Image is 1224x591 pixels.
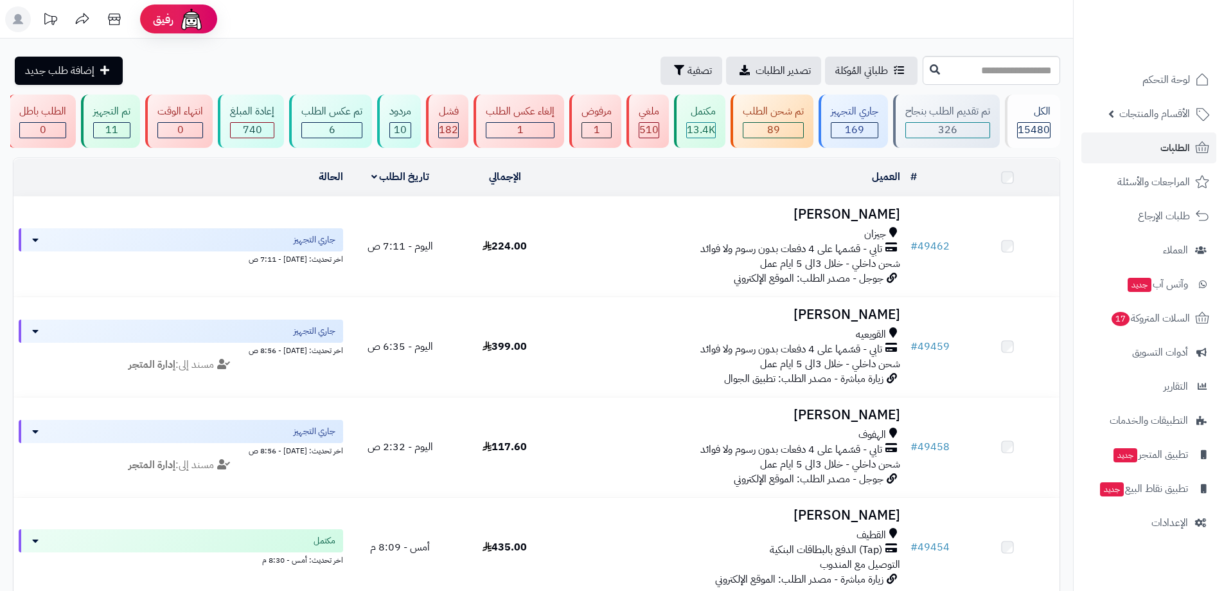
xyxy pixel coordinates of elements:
strong: إدارة المتجر [129,457,175,473]
div: مكتمل [686,104,716,119]
a: المراجعات والأسئلة [1081,167,1216,197]
span: جيزان [864,227,886,242]
strong: إدارة المتجر [129,357,175,372]
a: تاريخ الطلب [371,169,430,185]
a: التطبيقات والخدمات [1081,405,1216,436]
span: شحن داخلي - خلال 3الى 5 ايام عمل [760,457,900,472]
div: تم التجهيز [93,104,130,119]
a: #49454 [910,540,950,555]
span: الأقسام والمنتجات [1119,105,1190,123]
div: 510 [639,123,659,138]
span: (Tap) الدفع بالبطاقات البنكية [770,543,882,558]
span: 15480 [1018,122,1050,138]
span: # [910,540,918,555]
div: 182 [439,123,458,138]
span: 169 [845,122,864,138]
div: 0 [158,123,202,138]
span: 89 [767,122,780,138]
div: 13435 [687,123,715,138]
span: لوحة التحكم [1142,71,1190,89]
a: تصدير الطلبات [726,57,821,85]
span: جديد [1113,448,1137,462]
span: تابي - قسّمها على 4 دفعات بدون رسوم ولا فوائد [700,442,882,457]
span: زيارة مباشرة - مصدر الطلب: الموقع الإلكتروني [715,572,883,587]
span: # [910,339,918,354]
span: الهفوف [858,428,886,442]
a: انتهاء الوقت 0 [143,95,215,148]
a: وآتس آبجديد [1081,269,1216,300]
span: 11 [105,122,118,138]
a: أدوات التسويق [1081,337,1216,368]
a: السلات المتروكة17 [1081,303,1216,334]
span: # [910,239,918,254]
span: زيارة مباشرة - مصدر الطلب: تطبيق الجوال [724,371,883,386]
span: 435.00 [483,540,527,555]
span: جاري التجهيز [294,425,335,438]
div: اخر تحديث: [DATE] - 8:56 ص [19,443,343,457]
span: 17 [1112,312,1130,326]
span: التقارير [1164,377,1188,396]
div: جاري التجهيز [831,104,878,119]
span: 740 [243,122,262,138]
span: شحن داخلي - خلال 3الى 5 ايام عمل [760,356,900,372]
div: إلغاء عكس الطلب [486,104,554,119]
a: طلباتي المُوكلة [825,57,918,85]
span: 0 [40,122,46,138]
div: إعادة المبلغ [230,104,274,119]
div: تم شحن الطلب [743,104,804,119]
div: 740 [231,123,274,138]
span: جديد [1128,278,1151,292]
h3: [PERSON_NAME] [562,307,900,322]
span: اليوم - 6:35 ص [368,339,433,354]
span: اليوم - 2:32 ص [368,439,433,455]
h3: [PERSON_NAME] [562,508,900,523]
span: القويعيه [856,327,886,342]
span: العملاء [1163,241,1188,259]
span: تطبيق نقاط البيع [1099,480,1188,498]
div: الطلب باطل [19,104,66,119]
span: جديد [1100,482,1124,496]
span: تصفية [687,63,712,78]
span: 510 [639,122,659,138]
div: اخر تحديث: [DATE] - 8:56 ص [19,343,343,356]
div: 1 [582,123,611,138]
a: إضافة طلب جديد [15,57,123,85]
div: 1 [486,123,554,138]
span: 1 [594,122,600,138]
div: مسند إلى: [9,358,353,372]
span: المراجعات والأسئلة [1117,173,1190,191]
a: تم شحن الطلب 89 [728,95,816,148]
a: # [910,169,917,185]
div: 89 [743,123,803,138]
a: ملغي 510 [624,95,671,148]
span: 224.00 [483,239,527,254]
span: تابي - قسّمها على 4 دفعات بدون رسوم ولا فوائد [700,242,882,257]
span: 117.60 [483,439,527,455]
div: 0 [20,123,66,138]
span: أمس - 8:09 م [370,540,430,555]
div: فشل [438,104,459,119]
span: جوجل - مصدر الطلب: الموقع الإلكتروني [734,271,883,286]
div: مردود [389,104,411,119]
span: رفيق [153,12,173,27]
a: التقارير [1081,371,1216,402]
span: السلات المتروكة [1110,309,1190,327]
span: 13.4K [687,122,715,138]
a: تطبيق نقاط البيعجديد [1081,473,1216,504]
span: 1 [517,122,524,138]
div: الكل [1017,104,1051,119]
span: 6 [329,122,335,138]
a: الطلب باطل 0 [4,95,78,148]
a: الطلبات [1081,132,1216,163]
a: العملاء [1081,235,1216,266]
div: ملغي [639,104,659,119]
a: الكل15480 [1002,95,1063,148]
span: 399.00 [483,339,527,354]
div: 6 [302,123,362,138]
span: القطيف [856,528,886,543]
span: وآتس آب [1126,275,1188,293]
span: مكتمل [314,534,335,547]
a: تطبيق المتجرجديد [1081,439,1216,470]
a: تم تقديم الطلب بنجاح 326 [891,95,1002,148]
h3: [PERSON_NAME] [562,408,900,423]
